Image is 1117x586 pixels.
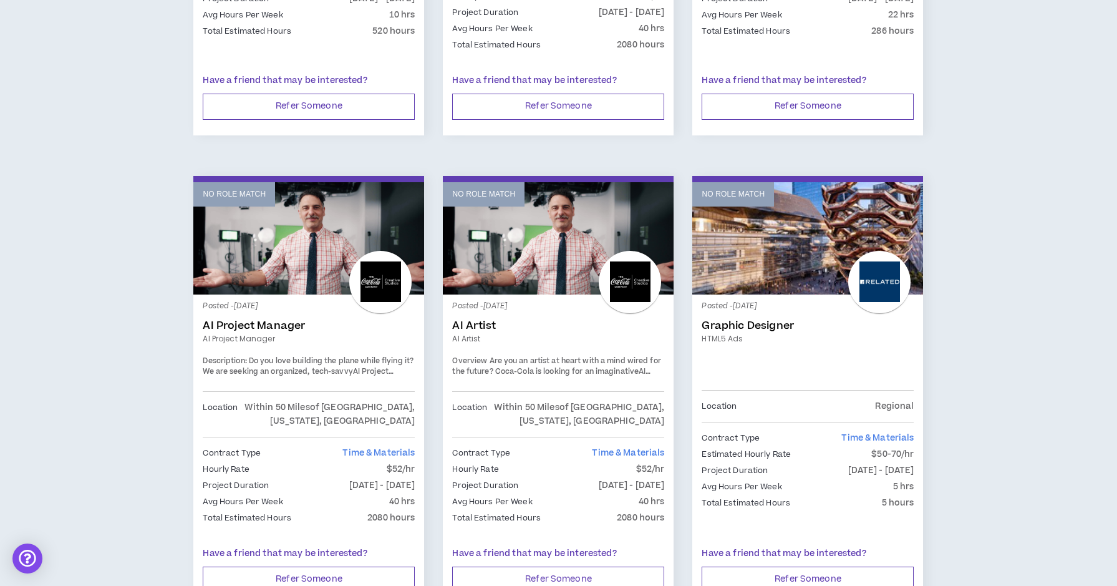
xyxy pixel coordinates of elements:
[443,182,674,295] a: No Role Match
[203,301,415,312] p: Posted - [DATE]
[203,495,283,509] p: Avg Hours Per Week
[875,399,914,413] p: Regional
[203,320,415,332] a: AI Project Manager
[592,447,664,459] span: Time & Materials
[692,182,923,295] a: No Role Match
[452,301,664,312] p: Posted - [DATE]
[888,8,914,22] p: 22 hrs
[452,356,660,378] span: Are you an artist at heart with a mind wired for the future? Coca-Cola is looking for an imaginative
[848,464,914,477] p: [DATE] - [DATE]
[639,22,665,36] p: 40 hrs
[452,6,518,19] p: Project Duration
[203,8,283,22] p: Avg Hours Per Week
[617,38,664,52] p: 2080 hours
[452,366,650,388] strong: AI Artist
[702,496,790,510] p: Total Estimated Hours
[452,479,518,492] p: Project Duration
[452,22,532,36] p: Avg Hours Per Week
[203,479,269,492] p: Project Duration
[203,462,249,476] p: Hourly Rate
[599,6,665,19] p: [DATE] - [DATE]
[702,8,781,22] p: Avg Hours Per Week
[702,399,737,413] p: Location
[871,24,914,38] p: 286 hours
[203,74,415,87] p: Have a friend that may be interested?
[203,366,393,388] strong: AI Project Manager
[452,401,487,428] p: Location
[702,301,914,312] p: Posted - [DATE]
[702,74,914,87] p: Have a friend that may be interested?
[203,94,415,120] button: Refer Someone
[238,401,415,428] p: Within 50 Miles of [GEOGRAPHIC_DATA], [US_STATE], [GEOGRAPHIC_DATA]
[702,320,914,332] a: Graphic Designer
[452,446,510,460] p: Contract Type
[203,511,291,525] p: Total Estimated Hours
[452,547,664,560] p: Have a friend that may be interested?
[702,447,791,461] p: Estimated Hourly Rate
[702,431,760,445] p: Contract Type
[452,320,664,332] a: AI Artist
[452,94,664,120] button: Refer Someone
[702,333,914,344] a: HTML5 Ads
[203,356,246,366] strong: Description:
[452,462,498,476] p: Hourly Rate
[487,401,664,428] p: Within 50 Miles of [GEOGRAPHIC_DATA], [US_STATE], [GEOGRAPHIC_DATA]
[193,182,424,295] a: No Role Match
[203,401,238,428] p: Location
[203,24,291,38] p: Total Estimated Hours
[452,356,487,366] strong: Overview
[702,547,914,560] p: Have a friend that may be interested?
[617,511,664,525] p: 2080 hours
[893,480,914,494] p: 5 hrs
[639,495,665,509] p: 40 hrs
[702,480,781,494] p: Avg Hours Per Week
[841,432,914,444] span: Time & Materials
[387,462,415,476] p: $52/hr
[452,188,515,200] p: No Role Match
[12,544,42,574] div: Open Intercom Messenger
[452,511,541,525] p: Total Estimated Hours
[871,447,914,461] p: $50-70/hr
[389,495,415,509] p: 40 hrs
[203,356,413,378] span: Do you love building the plane while flying it? We are seeking an organized, tech-savvy
[452,38,541,52] p: Total Estimated Hours
[882,496,914,510] p: 5 hours
[452,333,664,344] a: AI Artist
[702,24,790,38] p: Total Estimated Hours
[349,479,415,492] p: [DATE] - [DATE]
[389,8,415,22] p: 10 hrs
[203,333,415,344] a: AI Project Manager
[452,495,532,509] p: Avg Hours Per Week
[203,188,266,200] p: No Role Match
[636,462,665,476] p: $52/hr
[342,447,415,459] span: Time & Materials
[367,511,415,525] p: 2080 hours
[203,547,415,560] p: Have a friend that may be interested?
[452,74,664,87] p: Have a friend that may be interested?
[702,94,914,120] button: Refer Someone
[702,464,768,477] p: Project Duration
[203,446,261,460] p: Contract Type
[702,188,765,200] p: No Role Match
[599,479,665,492] p: [DATE] - [DATE]
[372,24,415,38] p: 520 hours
